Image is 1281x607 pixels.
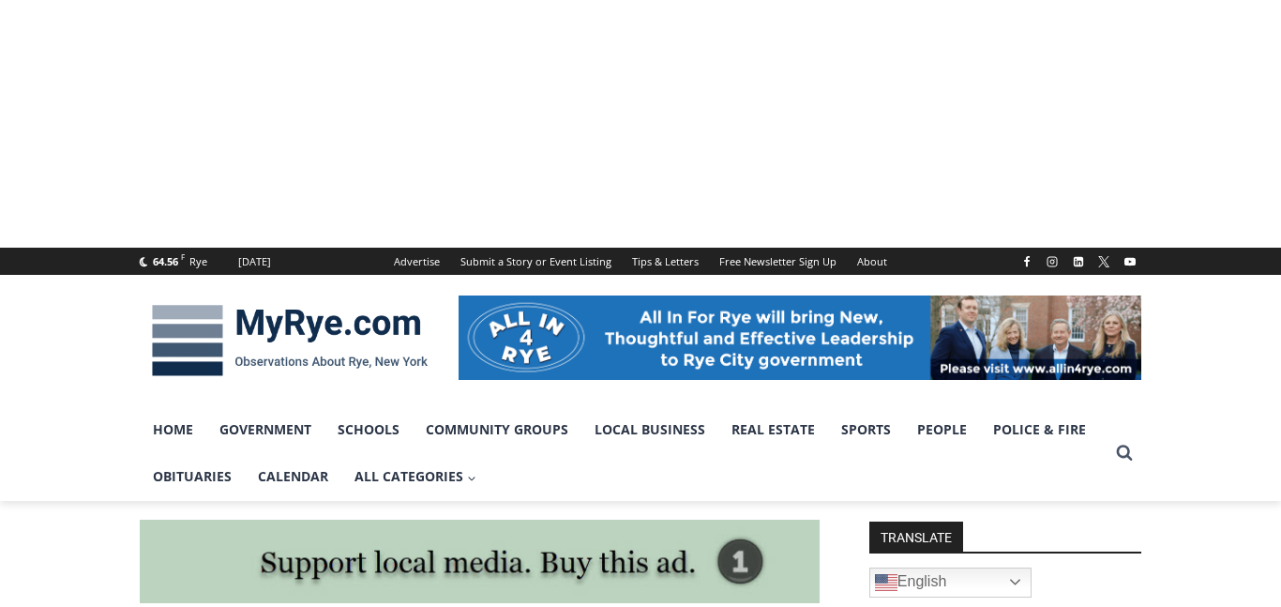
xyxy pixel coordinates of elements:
[1119,250,1141,273] a: YouTube
[1067,250,1090,273] a: Linkedin
[622,248,709,275] a: Tips & Letters
[140,292,440,389] img: MyRye.com
[153,254,178,268] span: 64.56
[413,406,581,453] a: Community Groups
[140,453,245,500] a: Obituaries
[140,406,1108,501] nav: Primary Navigation
[384,248,450,275] a: Advertise
[206,406,324,453] a: Government
[189,253,207,270] div: Rye
[847,248,897,275] a: About
[869,568,1032,598] a: English
[450,248,622,275] a: Submit a Story or Event Listing
[384,248,897,275] nav: Secondary Navigation
[1093,250,1115,273] a: X
[238,253,271,270] div: [DATE]
[341,453,490,500] a: All Categories
[181,251,185,262] span: F
[875,571,897,594] img: en
[1016,250,1038,273] a: Facebook
[140,520,820,604] img: support local media, buy this ad
[140,406,206,453] a: Home
[904,406,980,453] a: People
[581,406,718,453] a: Local Business
[828,406,904,453] a: Sports
[459,296,1141,380] img: All in for Rye
[324,406,413,453] a: Schools
[1108,436,1141,470] button: View Search Form
[869,522,963,552] strong: TRANSLATE
[980,406,1099,453] a: Police & Fire
[1041,250,1063,273] a: Instagram
[718,406,828,453] a: Real Estate
[245,453,341,500] a: Calendar
[354,466,476,487] span: All Categories
[709,248,847,275] a: Free Newsletter Sign Up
